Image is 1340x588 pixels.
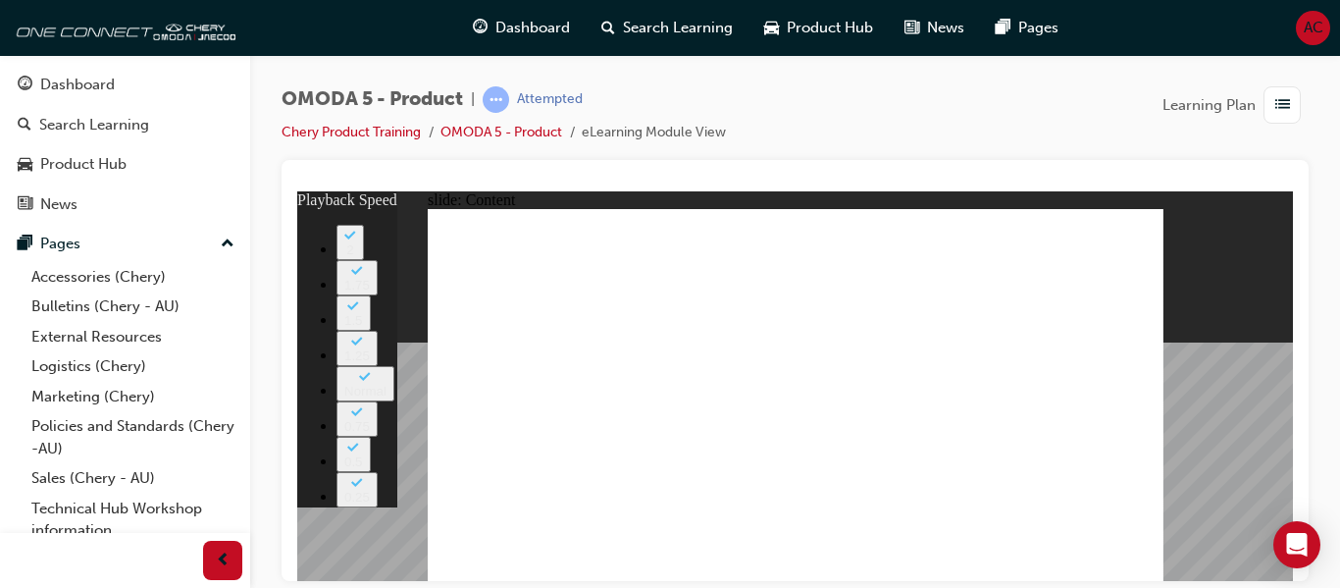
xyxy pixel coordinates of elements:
button: Pages [8,226,242,262]
span: search-icon [18,117,31,134]
span: pages-icon [18,236,32,253]
div: Dashboard [40,74,115,96]
img: oneconnect [10,8,235,47]
div: News [40,193,77,216]
span: News [927,17,964,39]
a: Bulletins (Chery - AU) [24,292,242,322]
span: news-icon [18,196,32,214]
span: list-icon [1275,93,1290,118]
span: Search Learning [623,17,733,39]
span: OMODA 5 - Product [282,88,463,111]
a: Marketing (Chery) [24,382,242,412]
span: Learning Plan [1162,94,1256,117]
span: Dashboard [495,17,570,39]
a: Sales (Chery - AU) [24,463,242,494]
a: Search Learning [8,107,242,143]
span: | [471,88,475,111]
span: guage-icon [473,16,488,40]
span: learningRecordVerb_ATTEMPT-icon [483,86,509,113]
a: search-iconSearch Learning [586,8,748,48]
a: Accessories (Chery) [24,262,242,293]
span: search-icon [601,16,615,40]
div: Product Hub [40,153,127,176]
a: pages-iconPages [980,8,1074,48]
span: Product Hub [787,17,873,39]
span: car-icon [764,16,779,40]
a: news-iconNews [889,8,980,48]
span: prev-icon [216,549,231,573]
span: guage-icon [18,77,32,94]
a: car-iconProduct Hub [748,8,889,48]
a: Logistics (Chery) [24,351,242,382]
span: pages-icon [996,16,1010,40]
div: Pages [40,233,80,255]
span: AC [1304,17,1323,39]
span: car-icon [18,156,32,174]
a: Product Hub [8,146,242,183]
a: Chery Product Training [282,124,421,140]
div: Attempted [517,90,583,109]
div: Open Intercom Messenger [1273,521,1320,568]
button: DashboardSearch LearningProduct HubNews [8,63,242,226]
a: guage-iconDashboard [457,8,586,48]
a: Technical Hub Workshop information [24,494,242,546]
span: news-icon [904,16,919,40]
a: OMODA 5 - Product [440,124,562,140]
a: Policies and Standards (Chery -AU) [24,411,242,463]
li: eLearning Module View [582,122,726,144]
button: Learning Plan [1162,86,1309,124]
a: External Resources [24,322,242,352]
button: AC [1296,11,1330,45]
a: News [8,187,242,223]
a: Dashboard [8,67,242,103]
div: Search Learning [39,114,149,136]
span: up-icon [221,232,234,257]
span: Pages [1018,17,1058,39]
